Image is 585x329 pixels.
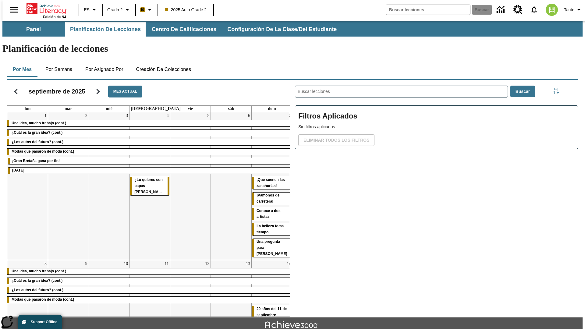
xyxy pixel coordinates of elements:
[84,260,89,267] a: 9 de septiembre de 2025
[204,260,211,267] a: 12 de septiembre de 2025
[43,112,48,119] a: 1 de septiembre de 2025
[298,109,575,124] h2: Filtros Aplicados
[90,84,106,99] button: Seguir
[12,288,63,292] span: ¿Los autos del futuro? (cont.)
[288,112,292,119] a: 7 de septiembre de 2025
[12,149,74,154] span: Modas que pasaron de moda (cont.)
[105,106,114,112] a: miércoles
[43,260,48,267] a: 8 de septiembre de 2025
[251,112,292,260] td: 7 de septiembre de 2025
[550,85,562,97] button: Menú lateral de filtros
[252,306,292,318] div: 20 años del 11 de septiembre
[510,2,526,18] a: Centro de recursos, Se abrirá en una pestaña nueva.
[257,239,287,256] span: Una pregunta para Joplin
[546,4,558,16] img: avatar image
[122,260,129,267] a: 10 de septiembre de 2025
[130,177,169,195] div: ¿Lo quieres con papas fritas?
[2,22,342,37] div: Subbarra de navegación
[8,168,292,174] div: Día del Trabajo
[7,112,48,260] td: 1 de septiembre de 2025
[125,112,129,119] a: 3 de septiembre de 2025
[295,86,508,97] input: Buscar lecciones
[252,208,292,220] div: Conoce a dos artistas
[65,22,146,37] button: Planificación de lecciones
[81,4,101,15] button: Lenguaje: ES, Selecciona un idioma
[80,62,128,77] button: Por asignado por
[186,106,194,112] a: viernes
[165,112,170,119] a: 4 de septiembre de 2025
[2,78,290,317] div: Calendario
[12,269,66,273] span: Una idea, mucho trabajo (cont.)
[84,112,89,119] a: 2 de septiembre de 2025
[43,15,66,19] span: Edición de NJ
[252,193,292,205] div: ¡Vámonos de carretera!
[7,130,292,136] div: ¿Cuál es la gran idea? (cont.)
[252,239,292,257] div: Una pregunta para Joplin
[526,2,542,18] a: Notificaciones
[26,26,41,33] span: Panel
[105,4,133,15] button: Grado: Grado 2, Elige un grado
[211,112,252,260] td: 6 de septiembre de 2025
[27,3,66,15] a: Portada
[141,6,144,13] span: B
[134,178,167,194] span: ¿Lo quieres con papas fritas?
[12,168,24,172] span: Día del Trabajo
[3,22,64,37] button: Panel
[267,106,277,112] a: domingo
[295,105,578,149] div: Filtros Aplicados
[386,5,470,15] input: Buscar campo
[129,106,182,112] a: jueves
[41,62,77,77] button: Por semana
[257,178,285,188] span: ¡Que suenen las zanahorias!
[29,88,85,95] h2: septiembre de 2025
[510,86,535,97] button: Buscar
[165,7,207,13] span: 2025 Auto Grade 2
[12,278,62,283] span: ¿Cuál es la gran idea? (cont.)
[5,1,23,19] button: Abrir el menú lateral
[89,112,129,260] td: 3 de septiembre de 2025
[107,7,123,13] span: Grado 2
[129,112,170,260] td: 4 de septiembre de 2025
[257,209,281,219] span: Conoce a dos artistas
[493,2,510,18] a: Centro de información
[18,315,62,329] button: Support Offline
[2,21,583,37] div: Subbarra de navegación
[542,2,562,18] button: Escoja un nuevo avatar
[84,7,90,13] span: ES
[290,78,578,317] div: Buscar
[257,307,287,317] span: 20 años del 11 de septiembre
[163,260,170,267] a: 11 de septiembre de 2025
[170,112,211,260] td: 5 de septiembre de 2025
[8,158,292,164] div: ¡Gran Bretaña gana por fin!
[70,26,141,33] span: Planificación de lecciones
[222,22,342,37] button: Configuración de la clase/del estudiante
[252,223,292,235] div: La belleza toma tiempo
[247,112,251,119] a: 6 de septiembre de 2025
[298,124,575,130] p: Sin filtros aplicados
[31,320,57,324] span: Support Offline
[7,149,292,155] div: Modas que pasaron de moda (cont.)
[12,130,62,135] span: ¿Cuál es la gran idea? (cont.)
[12,140,63,144] span: ¿Los autos del futuro? (cont.)
[7,120,292,126] div: Una idea, mucho trabajo (cont.)
[7,268,292,274] div: Una idea, mucho trabajo (cont.)
[7,278,292,284] div: ¿Cuál es la gran idea? (cont.)
[206,112,211,119] a: 5 de septiembre de 2025
[7,297,292,303] div: Modas que pasaron de moda (cont.)
[2,43,583,54] h1: Planificación de lecciones
[7,139,292,145] div: ¿Los autos del futuro? (cont.)
[147,22,221,37] button: Centro de calificaciones
[131,62,196,77] button: Creación de colecciones
[108,86,142,97] button: Mes actual
[245,260,251,267] a: 13 de septiembre de 2025
[152,26,216,33] span: Centro de calificaciones
[12,121,66,125] span: Una idea, mucho trabajo (cont.)
[63,106,73,112] a: martes
[48,112,89,260] td: 2 de septiembre de 2025
[138,4,156,15] button: Boost El color de la clase es anaranjado claro. Cambiar el color de la clase.
[7,62,37,77] button: Por mes
[285,260,292,267] a: 14 de septiembre de 2025
[12,159,60,163] span: ¡Gran Bretaña gana por fin!
[252,177,292,189] div: ¡Que suenen las zanahorias!
[257,193,279,203] span: ¡Vámonos de carretera!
